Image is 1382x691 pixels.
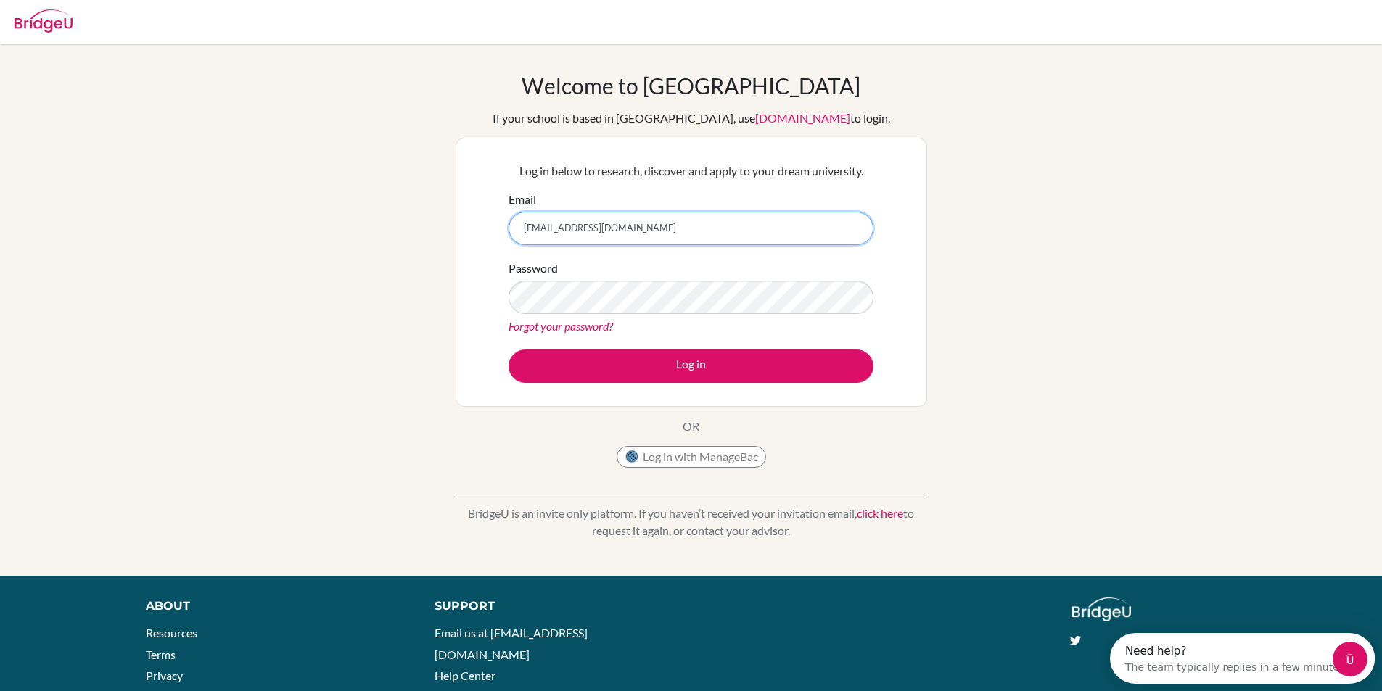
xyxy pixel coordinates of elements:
img: logo_white@2x-f4f0deed5e89b7ecb1c2cc34c3e3d731f90f0f143d5ea2071677605dd97b5244.png [1072,597,1131,621]
a: Resources [146,626,197,640]
div: Need help? [15,12,238,24]
iframe: Intercom live chat discovery launcher [1110,633,1375,684]
a: Terms [146,647,176,661]
img: Bridge-U [15,9,73,33]
p: OR [683,418,699,435]
h1: Welcome to [GEOGRAPHIC_DATA] [522,73,860,99]
p: Log in below to research, discover and apply to your dream university. [509,162,873,180]
div: About [146,597,402,615]
p: BridgeU is an invite only platform. If you haven’t received your invitation email, to request it ... [456,505,927,539]
a: [DOMAIN_NAME] [755,111,850,125]
a: Help Center [435,669,495,682]
a: Privacy [146,669,183,682]
label: Password [509,260,558,277]
div: The team typically replies in a few minutes. [15,24,238,39]
div: Support [435,597,674,615]
iframe: Intercom live chat [1333,642,1367,676]
a: Forgot your password? [509,319,613,333]
a: Email us at [EMAIL_ADDRESS][DOMAIN_NAME] [435,626,588,661]
label: Email [509,191,536,208]
button: Log in [509,349,873,383]
a: click here [857,506,903,520]
div: Open Intercom Messenger [6,6,281,46]
div: If your school is based in [GEOGRAPHIC_DATA], use to login. [493,109,890,127]
button: Log in with ManageBac [617,446,766,468]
